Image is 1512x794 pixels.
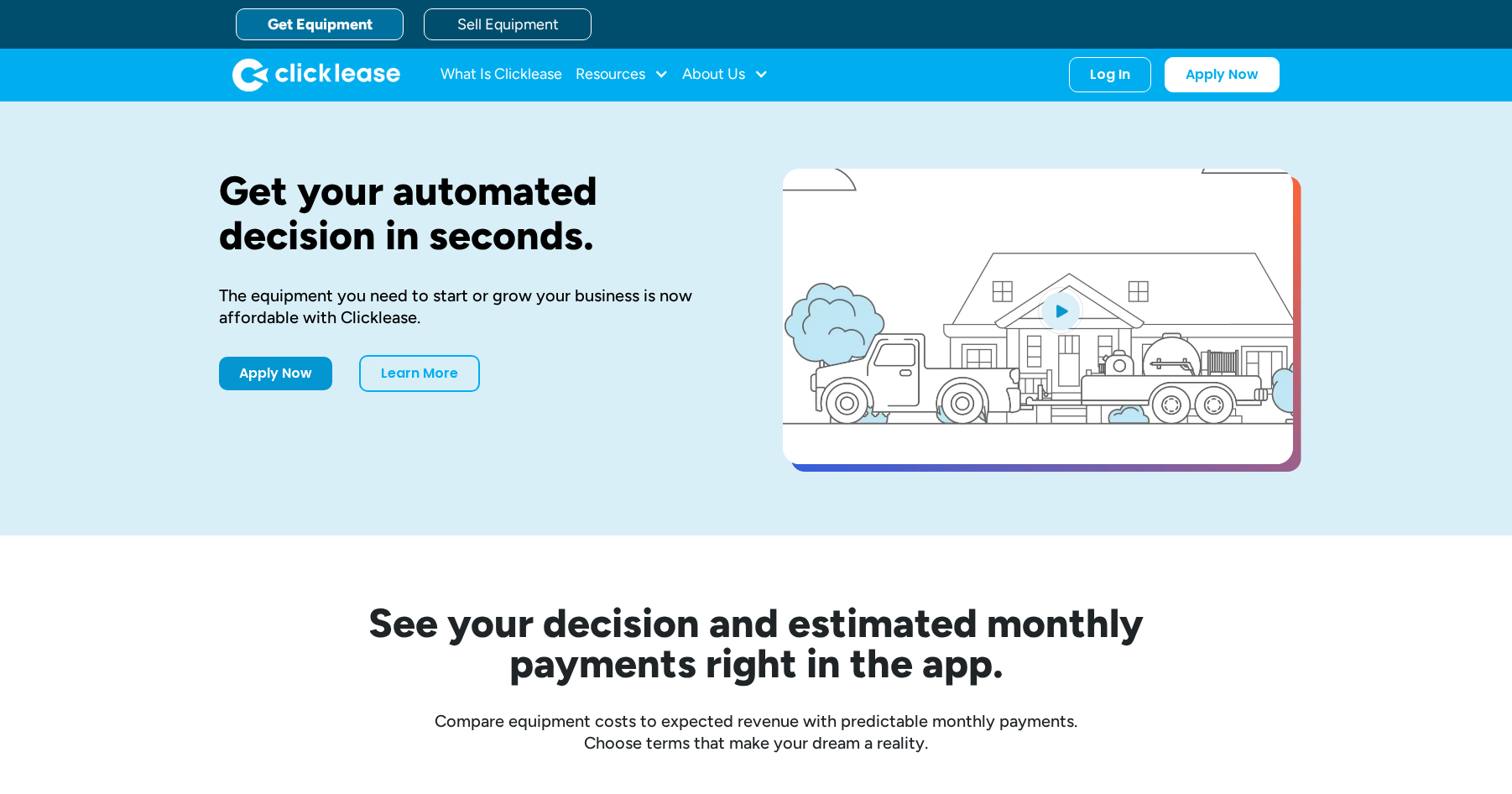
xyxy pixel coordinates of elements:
[236,8,404,40] a: Get Equipment
[1165,57,1280,92] a: Apply Now
[219,710,1293,754] div: Compare equipment costs to expected revenue with predictable monthly payments. Choose terms that ...
[441,58,562,91] a: What Is Clicklease
[576,58,669,91] div: Resources
[219,285,729,328] div: The equipment you need to start or grow your business is now affordable with Clicklease.
[232,58,400,91] img: Clicklease logo
[219,357,332,390] a: Apply Now
[682,58,769,91] div: About Us
[286,603,1226,683] h2: See your decision and estimated monthly payments right in the app.
[1090,66,1130,83] div: Log In
[359,355,480,392] a: Learn More
[783,169,1293,464] a: open lightbox
[232,58,400,91] a: home
[424,8,592,40] a: Sell Equipment
[1038,287,1083,334] img: Blue play button logo on a light blue circular background
[219,169,729,258] h1: Get your automated decision in seconds.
